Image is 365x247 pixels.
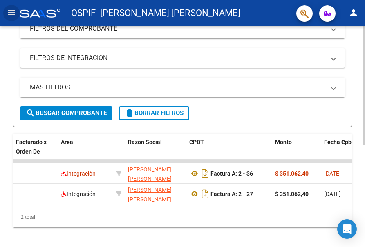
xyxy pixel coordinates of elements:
span: Facturado x Orden De [16,139,47,155]
mat-icon: delete [125,108,134,118]
datatable-header-cell: Area [58,134,113,169]
span: [PERSON_NAME] [PERSON_NAME] [128,187,172,202]
mat-panel-title: MAS FILTROS [30,83,325,92]
div: 2 total [13,207,352,227]
mat-expansion-panel-header: FILTROS DEL COMPROBANTE [20,19,345,38]
span: Fecha Cpbt [324,139,354,145]
datatable-header-cell: Monto [272,134,321,169]
mat-icon: search [26,108,36,118]
mat-panel-title: FILTROS DE INTEGRACION [30,53,325,62]
datatable-header-cell: Razón Social [125,134,186,169]
span: [PERSON_NAME] [PERSON_NAME] [128,166,172,182]
datatable-header-cell: Facturado x Orden De [13,134,58,169]
mat-panel-title: FILTROS DEL COMPROBANTE [30,24,325,33]
span: - [PERSON_NAME] [PERSON_NAME] [96,4,240,22]
span: Monto [275,139,292,145]
mat-icon: menu [7,8,16,18]
span: [DATE] [324,191,341,197]
span: Integración [61,191,96,197]
i: Descargar documento [200,187,210,200]
strong: Factura A: 2 - 36 [210,170,253,177]
strong: $ 351.062,40 [275,170,309,177]
datatable-header-cell: CPBT [186,134,272,169]
span: [DATE] [324,170,341,177]
span: Buscar Comprobante [26,109,107,117]
button: Borrar Filtros [119,106,189,120]
div: 27232959474 [128,185,183,202]
datatable-header-cell: Fecha Cpbt [321,134,358,169]
strong: Factura A: 2 - 27 [210,191,253,197]
span: - OSPIF [65,4,96,22]
span: Razón Social [128,139,162,145]
div: Open Intercom Messenger [337,219,357,239]
strong: $ 351.062,40 [275,191,309,197]
mat-expansion-panel-header: MAS FILTROS [20,78,345,97]
span: Area [61,139,73,145]
span: Integración [61,170,96,177]
span: Borrar Filtros [125,109,184,117]
mat-icon: person [349,8,358,18]
div: 27232959474 [128,165,183,182]
span: CPBT [189,139,204,145]
button: Buscar Comprobante [20,106,112,120]
i: Descargar documento [200,167,210,180]
mat-expansion-panel-header: FILTROS DE INTEGRACION [20,48,345,68]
